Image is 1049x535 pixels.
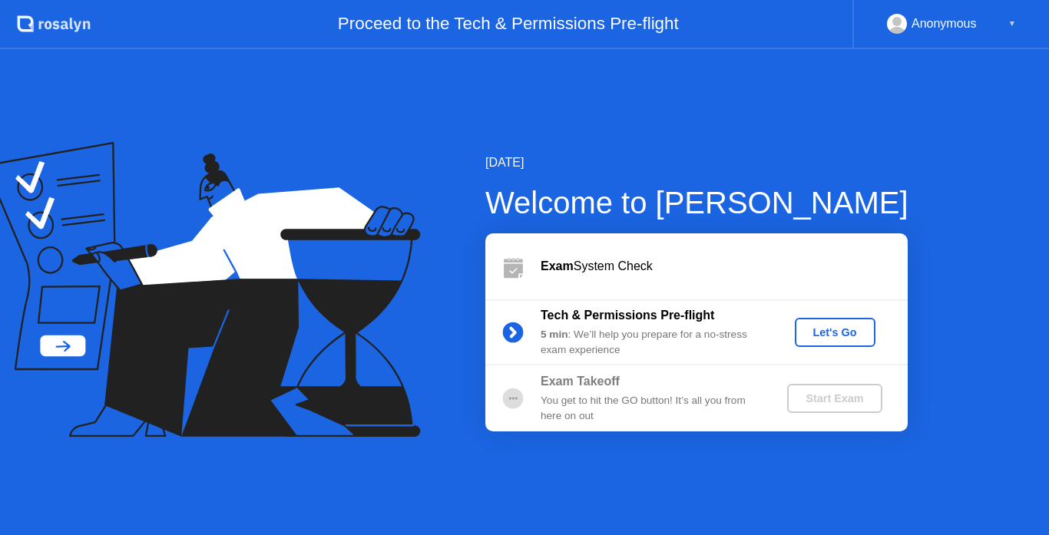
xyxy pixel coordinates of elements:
[787,384,882,413] button: Start Exam
[541,257,908,276] div: System Check
[793,392,875,405] div: Start Exam
[541,327,762,358] div: : We’ll help you prepare for a no-stress exam experience
[801,326,869,339] div: Let's Go
[485,154,908,172] div: [DATE]
[541,375,620,388] b: Exam Takeoff
[912,14,977,34] div: Anonymous
[485,180,908,226] div: Welcome to [PERSON_NAME]
[541,259,574,272] b: Exam
[541,309,714,322] b: Tech & Permissions Pre-flight
[1008,14,1016,34] div: ▼
[541,393,762,424] div: You get to hit the GO button! It’s all you from here on out
[541,329,568,340] b: 5 min
[795,318,875,347] button: Let's Go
